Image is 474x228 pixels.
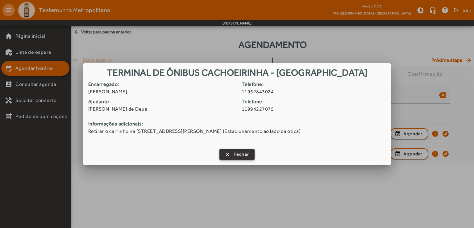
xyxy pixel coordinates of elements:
[242,98,390,105] strong: Telefone:
[88,105,237,113] span: [PERSON_NAME] de Deus
[83,63,391,80] h1: Terminal de Ônibus Cachoeirinha - [GEOGRAPHIC_DATA]
[88,120,386,128] strong: Informações adicionais:
[219,149,255,160] button: Fechar
[88,128,386,135] span: Retirar o carrinho na [STREET_ADDRESS][PERSON_NAME] (Estacionamento ao lado da ótica)
[242,88,390,95] span: 11952843024
[234,151,249,158] span: Fechar
[88,88,237,95] span: [PERSON_NAME]
[88,81,237,88] strong: Encarregado:
[242,105,390,113] span: 11994227075
[88,98,237,105] strong: Ajudante:
[242,81,390,88] strong: Telefone:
